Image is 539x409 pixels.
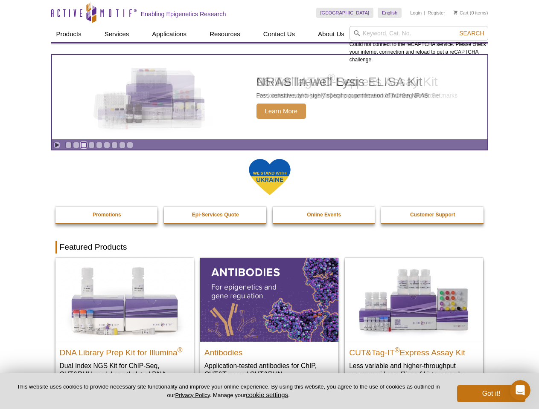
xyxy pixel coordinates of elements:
[316,8,374,18] a: [GEOGRAPHIC_DATA]
[457,29,487,37] button: Search
[454,10,457,14] img: Your Cart
[93,212,121,218] strong: Promotions
[204,361,334,379] p: Application-tested antibodies for ChIP, CUT&Tag, and CUT&RUN.
[350,26,488,63] div: Could not connect to the reCAPTCHA service. Please check your internet connection and reload to g...
[454,10,469,16] a: Cart
[273,207,376,223] a: Online Events
[55,241,484,253] h2: Featured Products
[200,258,338,341] img: All Antibodies
[248,158,291,196] img: We Stand With Ukraine
[119,142,125,148] a: Go to slide 8
[141,10,226,18] h2: Enabling Epigenetics Research
[164,207,267,223] a: Epi-Services Quote
[424,8,425,18] li: |
[345,258,483,341] img: CUT&Tag-IT® Express Assay Kit
[459,30,484,37] span: Search
[345,258,483,387] a: CUT&Tag-IT® Express Assay Kit CUT&Tag-IT®Express Assay Kit Less variable and higher-throughput ge...
[55,258,194,341] img: DNA Library Prep Kit for Illumina
[457,385,525,402] button: Got it!
[73,142,79,148] a: Go to slide 2
[454,8,488,18] li: (0 items)
[55,258,194,395] a: DNA Library Prep Kit for Illumina DNA Library Prep Kit for Illumina® Dual Index NGS Kit for ChIP-...
[381,207,484,223] a: Customer Support
[88,142,95,148] a: Go to slide 4
[55,207,159,223] a: Promotions
[307,212,341,218] strong: Online Events
[60,361,189,387] p: Dual Index NGS Kit for ChIP-Seq, CUT&RUN, and ds methylated DNA assays.
[378,8,402,18] a: English
[96,142,102,148] a: Go to slide 5
[200,258,338,387] a: All Antibodies Antibodies Application-tested antibodies for ChIP, CUT&Tag, and CUT&RUN.
[204,26,245,42] a: Resources
[313,26,350,42] a: About Us
[175,392,210,398] a: Privacy Policy
[246,391,288,398] button: cookie settings
[65,142,72,148] a: Go to slide 1
[349,344,479,357] h2: CUT&Tag-IT Express Assay Kit
[410,10,422,16] a: Login
[147,26,192,42] a: Applications
[410,212,455,218] strong: Customer Support
[81,142,87,148] a: Go to slide 3
[428,10,445,16] a: Register
[395,346,400,353] sup: ®
[54,142,60,148] a: Toggle autoplay
[192,212,239,218] strong: Epi-Services Quote
[104,142,110,148] a: Go to slide 6
[349,361,479,379] p: Less variable and higher-throughput genome-wide profiling of histone marks​.
[510,380,530,400] iframe: Intercom live chat
[204,344,334,357] h2: Antibodies
[258,26,300,42] a: Contact Us
[60,344,189,357] h2: DNA Library Prep Kit for Illumina
[127,142,133,148] a: Go to slide 9
[51,26,87,42] a: Products
[178,346,183,353] sup: ®
[111,142,118,148] a: Go to slide 7
[350,26,488,40] input: Keyword, Cat. No.
[99,26,134,42] a: Services
[14,383,443,399] p: This website uses cookies to provide necessary site functionality and improve your online experie...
